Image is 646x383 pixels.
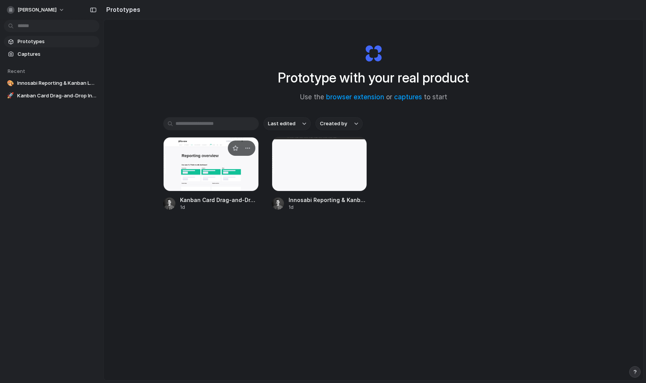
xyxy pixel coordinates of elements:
[263,117,311,130] button: Last edited
[326,93,384,101] a: browser extension
[320,120,347,128] span: Created by
[4,78,99,89] a: 🎨Innosabi Reporting & Kanban Layout Update
[4,90,99,102] a: 🚀Kanban Card Drag-and-Drop Interface
[268,120,295,128] span: Last edited
[163,137,259,211] a: Kanban Card Drag-and-Drop InterfaceKanban Card Drag-and-Drop Interface1d
[17,79,96,87] span: Innosabi Reporting & Kanban Layout Update
[300,92,447,102] span: Use the or to start
[315,117,363,130] button: Created by
[289,196,367,204] span: Innosabi Reporting & Kanban Layout Update
[8,68,25,74] span: Recent
[4,4,68,16] button: [PERSON_NAME]
[4,36,99,47] a: Prototypes
[18,50,96,58] span: Captures
[7,92,14,100] div: 🚀
[180,196,259,204] span: Kanban Card Drag-and-Drop Interface
[272,137,367,211] a: Innosabi Reporting & Kanban Layout UpdateInnosabi Reporting & Kanban Layout Update1d
[289,204,367,211] div: 1d
[394,93,422,101] a: captures
[18,6,57,14] span: [PERSON_NAME]
[278,68,469,88] h1: Prototype with your real product
[103,5,140,14] h2: Prototypes
[180,204,259,211] div: 1d
[4,48,99,60] a: Captures
[7,79,14,87] div: 🎨
[18,38,96,45] span: Prototypes
[17,92,96,100] span: Kanban Card Drag-and-Drop Interface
